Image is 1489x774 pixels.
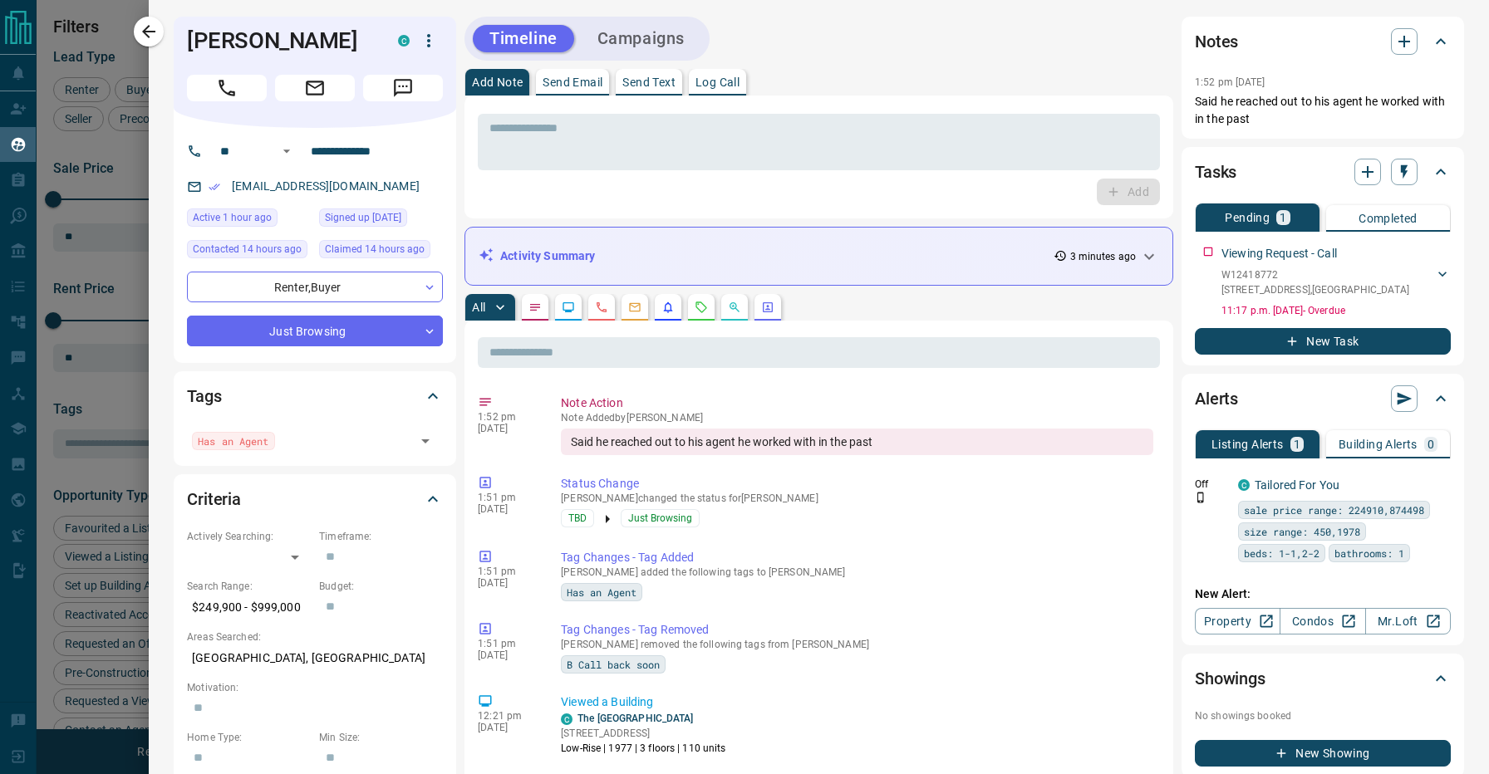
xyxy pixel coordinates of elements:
p: Said he reached out to his agent he worked with in the past [1195,93,1451,128]
span: TBD [568,510,587,527]
div: Criteria [187,479,443,519]
button: Open [414,429,437,453]
p: 1:52 pm [478,411,536,423]
a: Mr.Loft [1365,608,1451,634]
svg: Push Notification Only [1195,492,1206,503]
p: Low-Rise | 1977 | 3 floors | 110 units [561,741,725,756]
p: 1 [1294,438,1300,450]
button: Open [277,141,297,161]
p: [DATE] [478,577,536,589]
p: Send Text [622,76,676,88]
p: Note Action [561,394,1153,412]
button: New Showing [1195,740,1451,767]
svg: Listing Alerts [661,301,675,314]
p: Activity Summary [500,247,595,265]
p: $249,900 - $999,000 [187,594,311,621]
span: Just Browsing [628,510,692,527]
svg: Notes [528,301,542,314]
a: Tailored For You [1255,478,1339,492]
div: Alerts [1195,379,1451,419]
p: Tag Changes - Tag Added [561,549,1153,566]
svg: Lead Browsing Activity [562,301,575,314]
div: Showings [1195,659,1451,698]
span: Has an Agent [198,433,268,449]
p: 3 minutes ago [1070,249,1136,264]
p: Viewed a Building [561,693,1153,711]
span: size range: 450,1978 [1244,523,1360,540]
p: All [472,301,485,313]
h2: Criteria [187,486,241,512]
svg: Agent Actions [761,301,774,314]
span: Has an Agent [567,584,636,600]
h2: Showings [1195,665,1265,692]
p: [DATE] [478,649,536,661]
p: Search Range: [187,579,311,594]
p: Areas Searched: [187,629,443,644]
div: Said he reached out to his agent he worked with in the past [561,429,1153,455]
p: Log Call [695,76,740,88]
p: [PERSON_NAME] added the following tags to [PERSON_NAME] [561,566,1153,578]
p: 1:51 pm [478,566,536,577]
p: [PERSON_NAME] changed the status for [PERSON_NAME] [561,492,1153,504]
p: Send Email [543,76,602,88]
div: W12418772[STREET_ADDRESS],[GEOGRAPHIC_DATA] [1221,264,1451,301]
h2: Tasks [1195,159,1236,185]
p: 1:52 pm [DATE] [1195,76,1265,88]
p: Viewing Request - Call [1221,245,1337,262]
div: Notes [1195,22,1451,61]
span: sale price range: 224910,874498 [1244,502,1424,518]
a: Condos [1280,608,1365,634]
div: Sun Dec 13 2020 [319,208,443,232]
button: Timeline [473,25,574,52]
h2: Tags [187,383,221,409]
span: Message [363,75,443,101]
p: Home Type: [187,730,311,745]
p: [GEOGRAPHIC_DATA], [GEOGRAPHIC_DATA] [187,644,443,672]
p: Completed [1359,213,1418,224]
p: Min Size: [319,730,443,745]
p: Budget: [319,579,443,594]
div: condos.ca [1238,479,1250,491]
p: Note Added by [PERSON_NAME] [561,412,1153,424]
p: 1:51 pm [478,492,536,503]
div: Tags [187,376,443,416]
h2: Notes [1195,28,1238,55]
p: 0 [1428,438,1434,450]
p: [DATE] [478,423,536,434]
span: Active 1 hour ago [193,209,272,226]
div: Wed Oct 15 2025 [187,208,311,232]
p: 12:21 pm [478,710,536,722]
span: Claimed 14 hours ago [325,241,425,257]
p: Motivation: [187,680,443,695]
a: Property [1195,608,1280,634]
h1: [PERSON_NAME] [187,27,373,54]
span: B Call back soon [567,656,660,673]
div: Tue Oct 14 2025 [319,240,443,263]
p: [PERSON_NAME] removed the following tags from [PERSON_NAME] [561,639,1153,650]
p: [DATE] [478,722,536,733]
div: Renter , Buyer [187,272,443,302]
svg: Opportunities [728,301,741,314]
p: 1:51 pm [478,638,536,649]
p: Tag Changes - Tag Removed [561,621,1153,639]
p: Add Note [472,76,523,88]
button: Campaigns [581,25,701,52]
svg: Emails [628,301,641,314]
span: beds: 1-1,2-2 [1244,545,1319,561]
p: [STREET_ADDRESS] , [GEOGRAPHIC_DATA] [1221,282,1409,297]
div: condos.ca [398,35,410,47]
svg: Requests [695,301,708,314]
p: W12418772 [1221,267,1409,282]
svg: Calls [595,301,608,314]
div: Tue Oct 14 2025 [187,240,311,263]
p: 11:17 p.m. [DATE] - Overdue [1221,303,1451,318]
p: [DATE] [478,503,536,515]
p: No showings booked [1195,708,1451,723]
button: New Task [1195,328,1451,355]
span: Contacted 14 hours ago [193,241,302,257]
p: 1 [1280,212,1286,223]
p: Off [1195,477,1228,492]
a: [EMAIL_ADDRESS][DOMAIN_NAME] [232,179,420,193]
div: Just Browsing [187,316,443,346]
a: The [GEOGRAPHIC_DATA] [577,713,693,724]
